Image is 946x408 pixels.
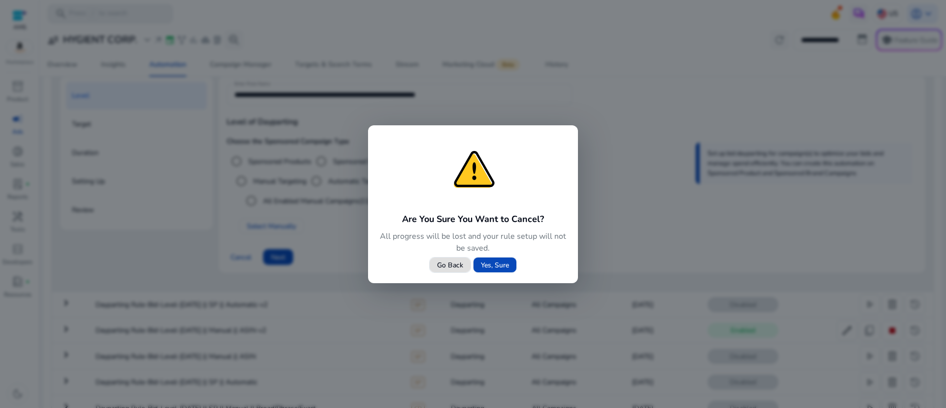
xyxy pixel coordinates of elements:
[437,260,463,270] span: Go Back
[473,257,517,273] button: Yes, Sure
[380,212,566,226] h2: Are You Sure You Want to Cancel?
[380,230,566,254] h4: All progress will be lost and your rule setup will not be saved.
[429,257,471,273] button: Go Back
[481,260,509,270] span: Yes, Sure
